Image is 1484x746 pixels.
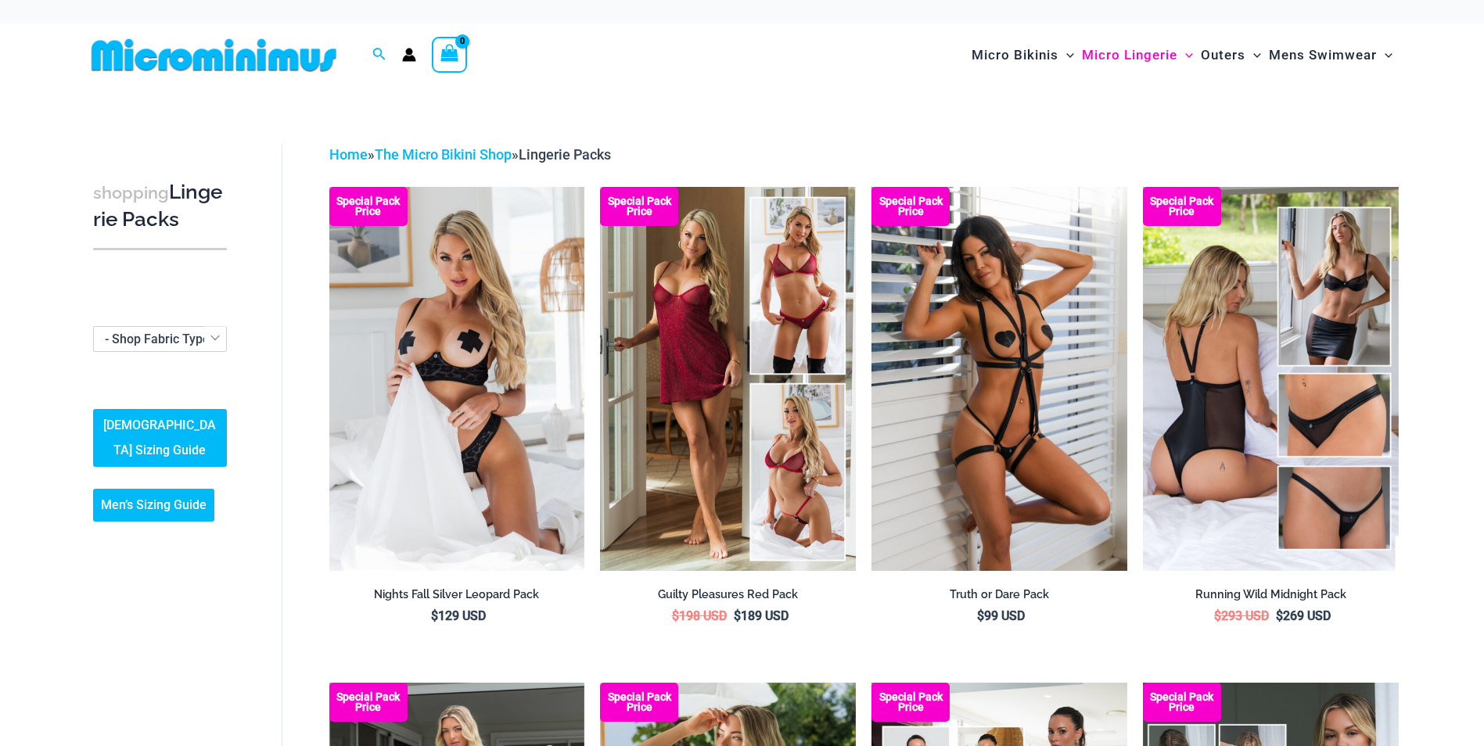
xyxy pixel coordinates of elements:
bdi: 99 USD [977,608,1025,623]
a: Truth or Dare Pack [871,587,1127,608]
span: Outers [1201,35,1245,75]
span: - Shop Fabric Type [93,326,227,352]
nav: Site Navigation [965,29,1400,81]
a: Men’s Sizing Guide [93,489,214,522]
b: Special Pack Price [1143,196,1221,217]
span: Menu Toggle [1377,35,1392,75]
span: - Shop Fabric Type [105,332,210,346]
span: Menu Toggle [1245,35,1261,75]
span: Lingerie Packs [519,146,611,163]
span: Micro Bikinis [972,35,1058,75]
span: shopping [93,183,169,203]
b: Special Pack Price [1143,692,1221,712]
bdi: 198 USD [672,608,727,623]
a: The Micro Bikini Shop [375,146,512,163]
h2: Truth or Dare Pack [871,587,1127,602]
img: MM SHOP LOGO FLAT [85,38,343,73]
img: Nights Fall Silver Leopard 1036 Bra 6046 Thong 09v2 [329,187,585,570]
span: Micro Lingerie [1082,35,1177,75]
span: $ [1276,608,1283,623]
a: Guilty Pleasures Red Collection Pack F Guilty Pleasures Red Collection Pack BGuilty Pleasures Red... [600,187,856,570]
b: Special Pack Price [600,692,678,712]
a: Guilty Pleasures Red Pack [600,587,856,608]
b: Special Pack Price [329,196,408,217]
span: Mens Swimwear [1269,35,1377,75]
span: $ [672,608,679,623]
a: Mens SwimwearMenu ToggleMenu Toggle [1265,31,1396,79]
span: - Shop Fabric Type [94,327,226,351]
a: Nights Fall Silver Leopard 1036 Bra 6046 Thong 09v2 Nights Fall Silver Leopard 1036 Bra 6046 Thon... [329,187,585,570]
h2: Running Wild Midnight Pack [1143,587,1399,602]
b: Special Pack Price [600,196,678,217]
bdi: 293 USD [1214,608,1269,623]
a: Micro LingerieMenu ToggleMenu Toggle [1078,31,1197,79]
h2: Nights Fall Silver Leopard Pack [329,587,585,602]
a: View Shopping Cart, empty [432,37,468,73]
a: All Styles (1) Running Wild Midnight 1052 Top 6512 Bottom 04Running Wild Midnight 1052 Top 6512 B... [1143,187,1399,570]
span: $ [431,608,438,623]
b: Special Pack Price [871,196,950,217]
a: [DEMOGRAPHIC_DATA] Sizing Guide [93,409,227,467]
span: $ [977,608,984,623]
a: Account icon link [402,48,416,62]
img: All Styles (1) [1143,187,1399,570]
a: Nights Fall Silver Leopard Pack [329,587,585,608]
span: $ [1214,608,1221,623]
a: Search icon link [372,45,386,65]
span: » » [329,146,611,163]
img: Truth or Dare Black 1905 Bodysuit 611 Micro 07 [871,187,1127,570]
bdi: 129 USD [431,608,486,623]
span: $ [734,608,741,623]
img: Guilty Pleasures Red Collection Pack F [600,187,856,570]
h2: Guilty Pleasures Red Pack [600,587,856,602]
bdi: 189 USD [734,608,789,623]
bdi: 269 USD [1276,608,1331,623]
a: Micro BikinisMenu ToggleMenu Toggle [968,31,1078,79]
a: Running Wild Midnight Pack [1143,587,1399,608]
a: Truth or Dare Black 1905 Bodysuit 611 Micro 07 Truth or Dare Black 1905 Bodysuit 611 Micro 06Trut... [871,187,1127,570]
b: Special Pack Price [871,692,950,712]
span: Menu Toggle [1058,35,1074,75]
b: Special Pack Price [329,692,408,712]
h3: Lingerie Packs [93,179,227,233]
a: Home [329,146,368,163]
a: OutersMenu ToggleMenu Toggle [1197,31,1265,79]
span: Menu Toggle [1177,35,1193,75]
